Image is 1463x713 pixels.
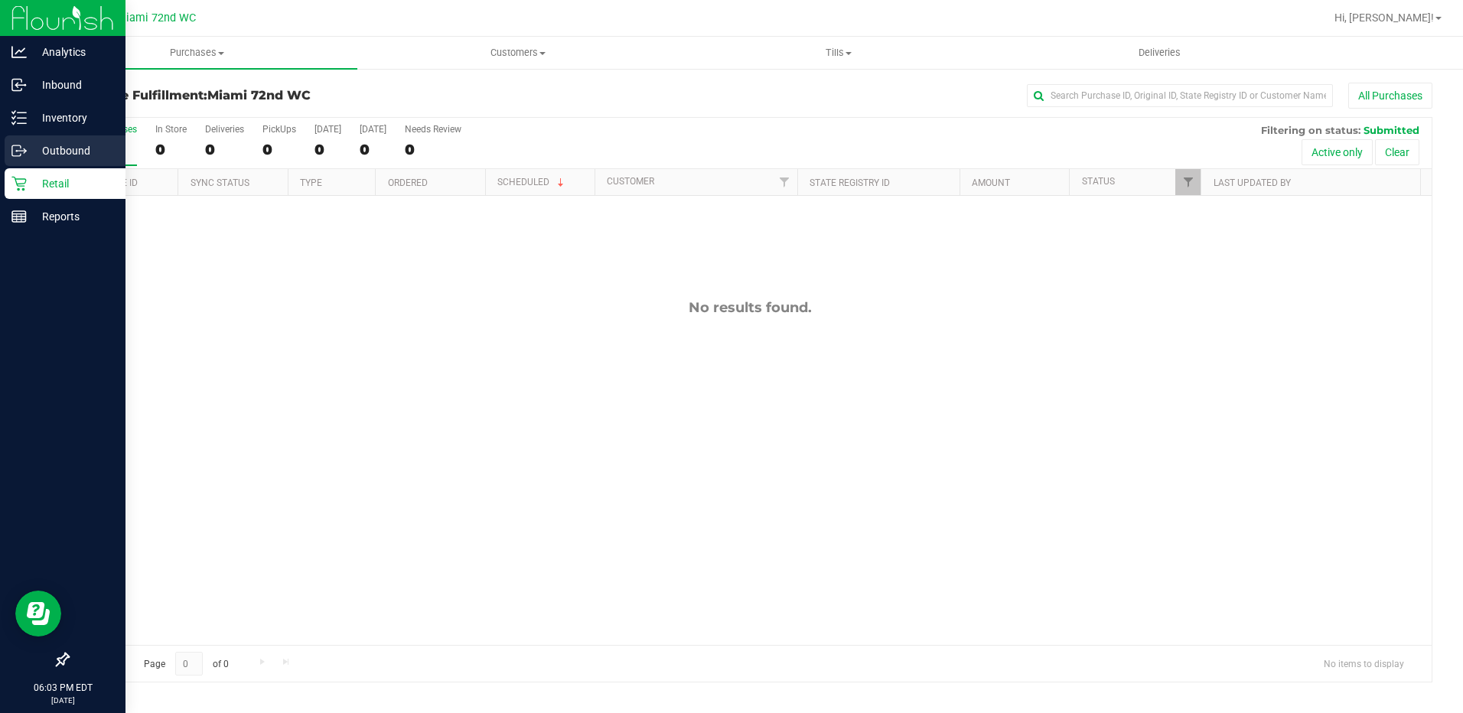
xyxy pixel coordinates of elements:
[27,174,119,193] p: Retail
[207,88,311,103] span: Miami 72nd WC
[155,124,187,135] div: In Store
[15,591,61,636] iframe: Resource center
[360,124,386,135] div: [DATE]
[205,141,244,158] div: 0
[11,143,27,158] inline-svg: Outbound
[357,37,678,69] a: Customers
[7,681,119,695] p: 06:03 PM EDT
[1118,46,1201,60] span: Deliveries
[262,124,296,135] div: PickUps
[11,209,27,224] inline-svg: Reports
[116,11,196,24] span: Miami 72nd WC
[360,141,386,158] div: 0
[191,177,249,188] a: Sync Status
[37,37,357,69] a: Purchases
[300,177,322,188] a: Type
[27,76,119,94] p: Inbound
[27,43,119,61] p: Analytics
[972,177,1010,188] a: Amount
[27,207,119,226] p: Reports
[314,141,341,158] div: 0
[810,177,890,188] a: State Registry ID
[1364,124,1419,136] span: Submitted
[7,695,119,706] p: [DATE]
[1311,652,1416,675] span: No items to display
[37,46,357,60] span: Purchases
[1175,169,1201,195] a: Filter
[11,176,27,191] inline-svg: Retail
[155,141,187,158] div: 0
[772,169,797,195] a: Filter
[405,124,461,135] div: Needs Review
[679,46,999,60] span: Tills
[1214,177,1291,188] a: Last Updated By
[11,110,27,125] inline-svg: Inventory
[1027,84,1333,107] input: Search Purchase ID, Original ID, State Registry ID or Customer Name...
[1334,11,1434,24] span: Hi, [PERSON_NAME]!
[358,46,677,60] span: Customers
[205,124,244,135] div: Deliveries
[68,299,1432,316] div: No results found.
[1348,83,1432,109] button: All Purchases
[314,124,341,135] div: [DATE]
[27,142,119,160] p: Outbound
[27,109,119,127] p: Inventory
[1302,139,1373,165] button: Active only
[1375,139,1419,165] button: Clear
[497,177,567,187] a: Scheduled
[11,77,27,93] inline-svg: Inbound
[131,652,241,676] span: Page of 0
[679,37,999,69] a: Tills
[405,141,461,158] div: 0
[1261,124,1360,136] span: Filtering on status:
[607,176,654,187] a: Customer
[388,177,428,188] a: Ordered
[11,44,27,60] inline-svg: Analytics
[67,89,523,103] h3: Purchase Fulfillment:
[999,37,1320,69] a: Deliveries
[262,141,296,158] div: 0
[1082,176,1115,187] a: Status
